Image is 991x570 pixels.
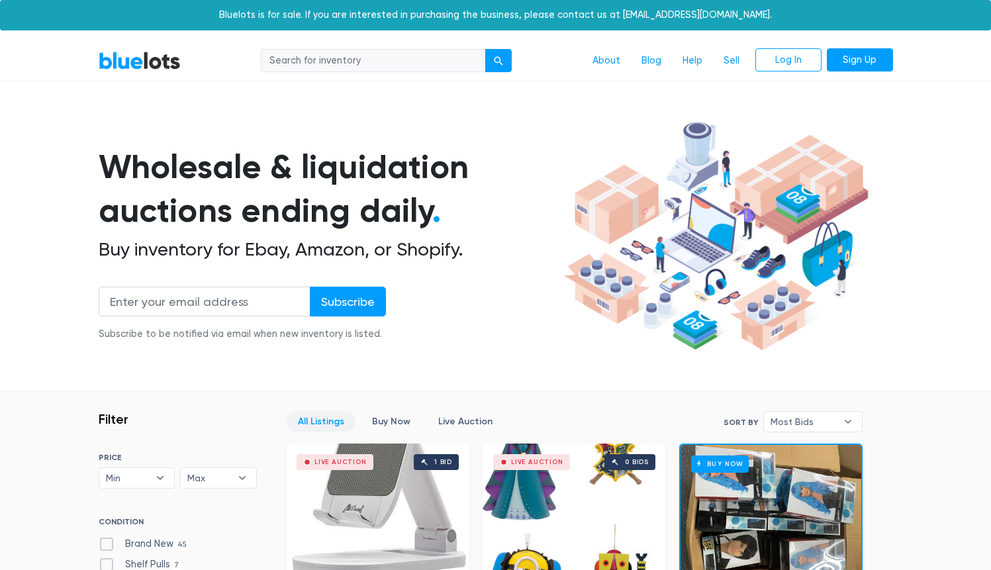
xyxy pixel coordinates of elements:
h6: PRICE [99,453,257,462]
a: Sell [713,48,750,73]
h3: Filter [99,411,128,427]
a: About [582,48,631,73]
a: Help [672,48,713,73]
span: Max [187,468,231,488]
a: Sign Up [827,48,893,72]
h6: CONDITION [99,517,257,532]
input: Search for inventory [261,49,486,73]
label: Brand New [99,537,191,551]
h6: Buy Now [691,455,749,472]
a: Log In [755,48,822,72]
div: Live Auction [511,459,563,465]
a: BlueLots [99,51,181,70]
div: Subscribe to be notified via email when new inventory is listed. [99,327,386,342]
input: Subscribe [310,287,386,316]
div: 1 bid [434,459,452,465]
span: Most Bids [771,412,837,432]
a: Buy Now [361,411,422,432]
a: Live Auction [427,411,504,432]
a: All Listings [287,411,355,432]
span: 45 [173,540,191,550]
h2: Buy inventory for Ebay, Amazon, or Shopify. [99,238,559,261]
b: ▾ [834,412,862,432]
a: Blog [631,48,672,73]
b: ▾ [146,468,174,488]
span: . [432,191,441,230]
input: Enter your email address [99,287,310,316]
div: Live Auction [314,459,367,465]
h1: Wholesale & liquidation auctions ending daily [99,145,559,233]
div: 0 bids [625,459,649,465]
label: Sort By [724,416,758,428]
span: Min [106,468,150,488]
b: ▾ [228,468,256,488]
img: hero-ee84e7d0318cb26816c560f6b4441b76977f77a177738b4e94f68c95b2b83dbb.png [559,116,873,357]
